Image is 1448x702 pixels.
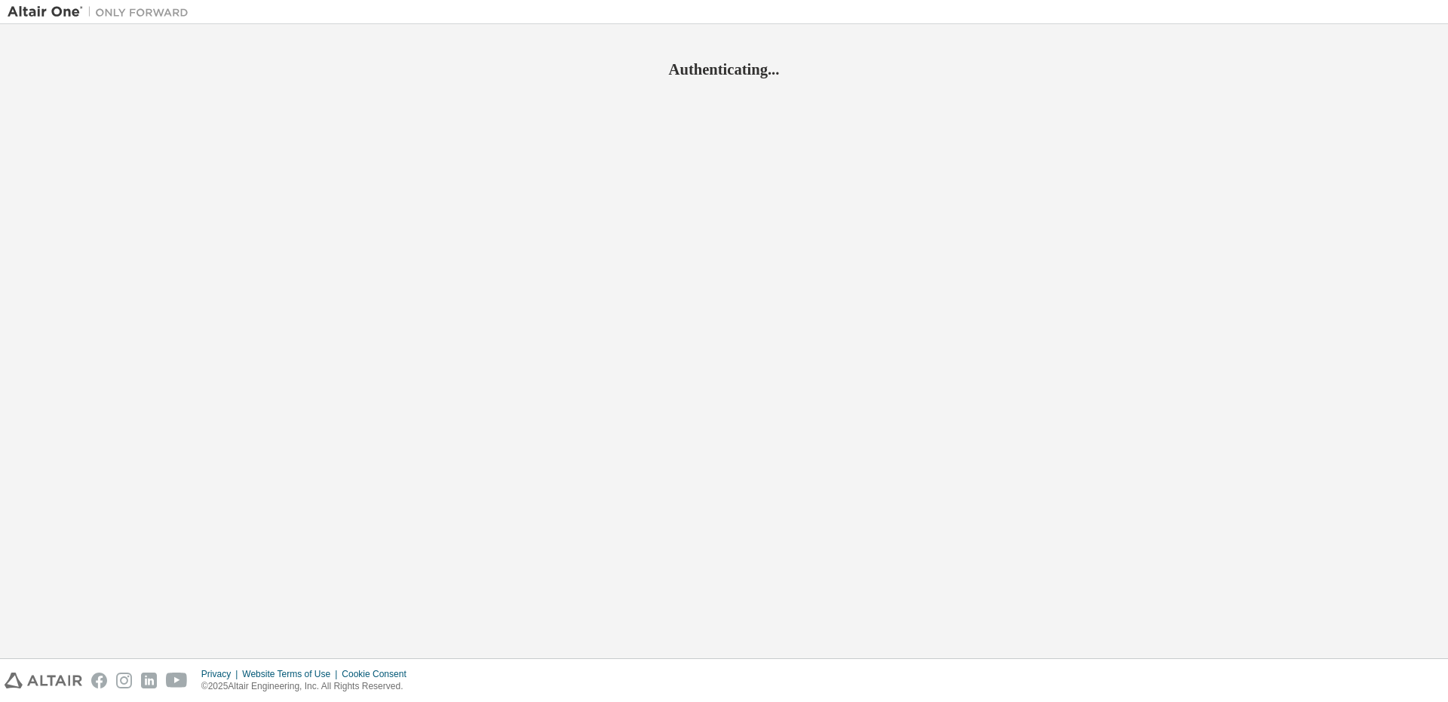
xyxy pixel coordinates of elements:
[342,668,415,680] div: Cookie Consent
[242,668,342,680] div: Website Terms of Use
[166,673,188,688] img: youtube.svg
[5,673,82,688] img: altair_logo.svg
[201,668,242,680] div: Privacy
[8,5,196,20] img: Altair One
[141,673,157,688] img: linkedin.svg
[201,680,416,693] p: © 2025 Altair Engineering, Inc. All Rights Reserved.
[8,60,1440,79] h2: Authenticating...
[91,673,107,688] img: facebook.svg
[116,673,132,688] img: instagram.svg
